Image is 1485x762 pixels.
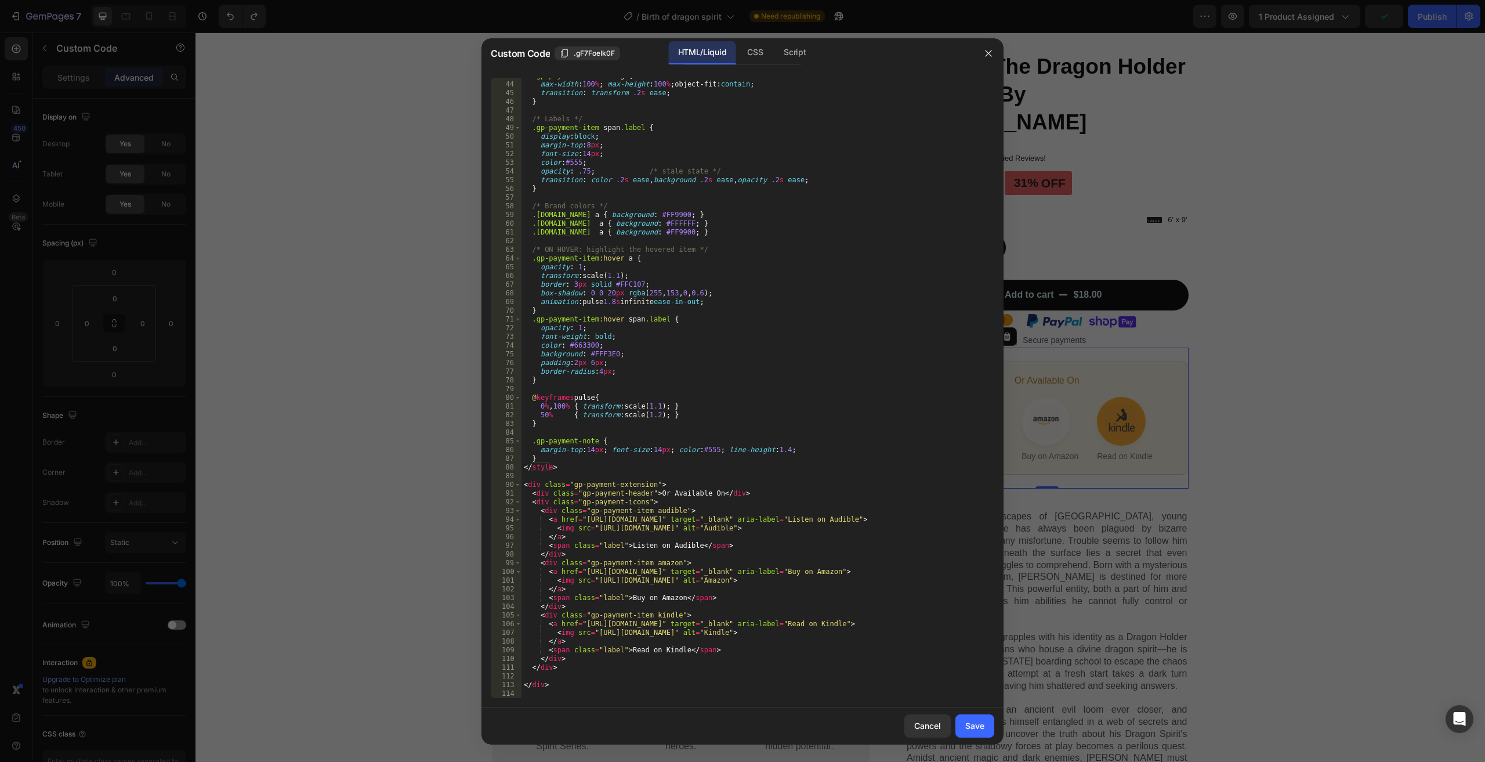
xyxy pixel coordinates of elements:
[826,418,883,430] span: Buy on Amazon
[491,158,521,167] div: 53
[904,714,951,738] button: Cancel
[491,489,521,498] div: 91
[491,97,521,106] div: 46
[711,478,992,587] p: In the mystical landscapes of [GEOGRAPHIC_DATA], young [PERSON_NAME]'s life has always been plagu...
[491,646,521,655] div: 109
[491,298,521,306] div: 69
[491,463,521,472] div: 88
[901,418,957,430] span: Read on Kindle
[914,720,941,732] div: Cancel
[491,637,521,646] div: 108
[491,663,521,672] div: 111
[715,280,751,287] div: Row 1 col
[746,418,808,430] span: Listen on Audible
[784,202,810,228] button: increment
[710,142,755,162] div: $18.00
[491,428,521,437] div: 84
[965,720,984,732] div: Save
[491,507,521,515] div: 93
[834,373,867,405] img: Amazon
[809,257,858,269] div: Add to cart
[491,576,521,585] div: 101
[491,306,521,315] div: 70
[715,259,746,266] div: Product
[491,202,521,211] div: 58
[491,176,521,185] div: 55
[491,515,521,524] div: 94
[877,255,908,270] div: $18.00
[760,281,784,297] img: Visa
[491,655,521,663] div: 110
[738,41,772,64] div: CSS
[491,254,521,263] div: 64
[491,211,521,219] div: 59
[491,237,521,245] div: 62
[491,393,521,402] div: 80
[798,281,817,297] img: Mastercard
[710,19,993,105] h1: Birth Of The Dragon Holder (Book 1) By [PERSON_NAME]
[910,373,942,405] img: Kindle
[491,420,521,428] div: 83
[491,533,521,541] div: 96
[491,402,521,411] div: 81
[491,611,521,620] div: 105
[491,620,521,629] div: 106
[491,132,521,141] div: 50
[491,454,521,463] div: 87
[711,599,992,659] p: As [PERSON_NAME] grapples with his identity as a Dragon Holder—a rare class of humans who house a...
[491,672,521,681] div: 112
[318,696,416,720] p: Launches the Dragon Spirit Series.
[491,280,521,289] div: 67
[491,359,521,367] div: 76
[491,333,521,341] div: 73
[491,115,521,124] div: 48
[491,602,521,611] div: 104
[817,141,844,159] div: 31%
[491,559,521,568] div: 99
[711,181,992,193] p: Quantity (Paperback)
[769,120,850,132] p: 1000+ Verified Reviews!
[318,665,416,689] p: 🏆Volume 1: The Origin
[774,41,815,64] div: Script
[711,671,992,756] p: [PERSON_NAME] of an ancient evil loom ever closer, and [PERSON_NAME] finds himself entangled in a...
[711,457,992,470] p: Blurb
[722,341,981,355] div: Or Available On
[710,301,993,315] div: Secure payments
[491,550,521,559] div: 98
[491,263,521,272] div: 65
[491,498,521,507] div: 92
[491,228,521,237] div: 61
[669,41,736,64] div: HTML/Liquid
[725,299,774,309] div: Custom Code
[436,696,535,720] p: Tailored to young teen heroes.
[491,167,521,176] div: 54
[754,373,787,405] img: Audible
[491,472,521,481] div: 89
[491,629,521,637] div: 107
[491,124,521,132] div: 49
[491,315,521,324] div: 71
[436,665,535,689] p: 📖 Young Adult Fantasy
[746,364,795,413] a: Listen on Audible
[491,367,521,376] div: 77
[491,150,521,158] div: 52
[737,202,784,228] input: quantity
[555,46,620,60] button: .gF7FoeIk0F
[491,376,521,385] div: 78
[491,341,521,350] div: 74
[491,272,521,280] div: 66
[892,281,943,297] img: Shop Pay
[710,247,993,278] button: Add to cart
[826,364,875,413] a: Buy on Amazon
[491,106,521,115] div: 47
[491,689,521,698] div: 114
[491,219,521,228] div: 60
[491,289,521,298] div: 68
[491,568,521,576] div: 100
[491,681,521,689] div: 113
[491,585,521,594] div: 102
[491,89,521,97] div: 45
[574,48,615,59] span: .gF7FoeIk0F
[491,446,521,454] div: 86
[491,350,521,359] div: 75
